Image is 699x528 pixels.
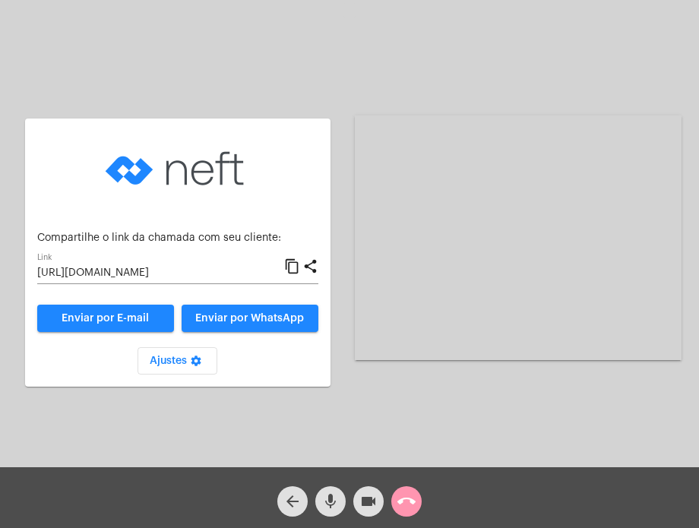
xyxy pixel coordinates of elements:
[397,492,416,511] mat-icon: call_end
[182,305,318,332] button: Enviar por WhatsApp
[62,313,149,324] span: Enviar por E-mail
[102,131,254,207] img: logo-neft-novo-2.png
[284,258,300,276] mat-icon: content_copy
[37,232,318,244] p: Compartilhe o link da chamada com seu cliente:
[283,492,302,511] mat-icon: arrow_back
[150,356,205,366] span: Ajustes
[37,305,174,332] a: Enviar por E-mail
[321,492,340,511] mat-icon: mic
[359,492,378,511] mat-icon: videocam
[187,355,205,373] mat-icon: settings
[195,313,304,324] span: Enviar por WhatsApp
[138,347,217,375] button: Ajustes
[302,258,318,276] mat-icon: share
